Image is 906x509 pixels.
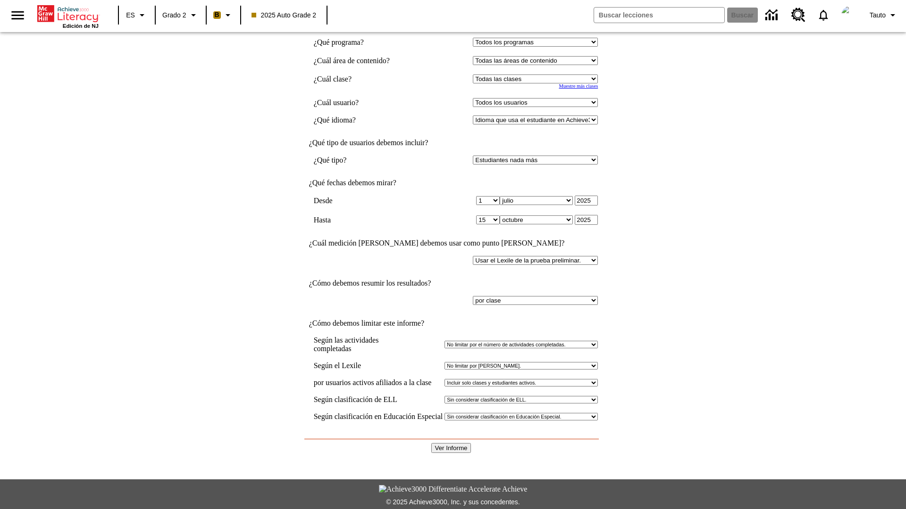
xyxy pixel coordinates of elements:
[431,443,471,453] input: Ver Informe
[760,2,786,28] a: Centro de información
[210,7,237,24] button: Boost El color de la clase es anaranjado claro. Cambiar el color de la clase.
[63,23,99,29] span: Edición de NJ
[304,179,598,187] td: ¿Qué fechas debemos mirar?
[870,10,886,20] span: Tauto
[314,156,419,164] td: ¿Qué tipo?
[122,7,152,24] button: Lenguaje: ES, Selecciona un idioma
[314,38,419,47] td: ¿Qué programa?
[4,1,32,29] button: Abrir el menú lateral
[159,7,203,24] button: Grado: Grado 2, Elige un grado
[841,6,860,25] img: avatar image
[162,10,186,20] span: Grado 2
[314,412,443,421] td: Según clasificación en Educación Especial
[304,279,598,287] td: ¿Cómo debemos resumir los resultados?
[314,57,390,65] nobr: ¿Cuál área de contenido?
[786,2,811,28] a: Centro de recursos, Se abrirá en una pestaña nueva.
[304,319,598,328] td: ¿Cómo debemos limitar este informe?
[314,115,419,124] td: ¿Qué idioma?
[215,9,219,21] span: B
[252,10,317,20] span: 2025 Auto Grade 2
[314,74,419,83] td: ¿Cuál clase?
[314,378,443,387] td: por usuarios activos afiliados a la clase
[379,485,528,493] img: Achieve3000 Differentiate Accelerate Achieve
[866,7,902,24] button: Perfil/Configuración
[304,239,598,247] td: ¿Cuál medición [PERSON_NAME] debemos usar como punto [PERSON_NAME]?
[314,215,419,225] td: Hasta
[314,395,443,404] td: Según clasificación de ELL
[126,10,135,20] span: ES
[37,3,99,29] div: Portada
[304,139,598,147] td: ¿Qué tipo de usuarios debemos incluir?
[559,83,598,89] a: Muestre más clases
[594,8,724,23] input: Buscar campo
[314,361,443,370] td: Según el Lexile
[811,3,836,27] a: Notificaciones
[314,196,419,205] td: Desde
[314,336,443,353] td: Según las actividades completadas
[836,3,866,27] button: Escoja un nuevo avatar
[314,98,419,107] td: ¿Cuál usuario?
